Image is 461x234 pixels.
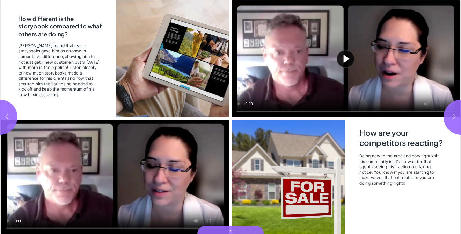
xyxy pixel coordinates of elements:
video: Video [1,120,229,234]
h2: How different is the storybook compared to what others are doing? [18,15,104,38]
span: Being new to the area and how tight knit his community is, it's no wonder that agents seeing his ... [359,153,444,186]
span: [PERSON_NAME] found that using storybooks gave him an enormous competitive difference, allowing h... [18,43,100,97]
h2: How are your competitors reacting? [359,128,444,149]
